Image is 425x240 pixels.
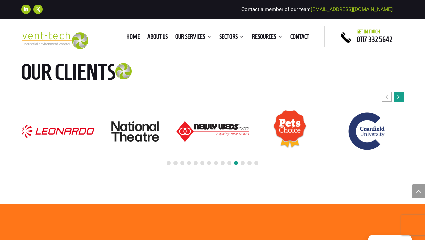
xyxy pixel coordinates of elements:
[111,121,159,142] img: National Theatre
[357,35,392,43] a: 0117 332 5642
[394,92,404,102] div: Next slide
[176,121,249,142] div: 18 / 24
[147,34,168,42] a: About us
[311,6,393,12] a: [EMAIL_ADDRESS][DOMAIN_NAME]
[219,34,244,42] a: Sectors
[357,29,380,34] span: Get in touch
[382,92,392,102] div: Previous slide
[126,34,140,42] a: Home
[33,5,43,14] a: Follow on X
[252,34,283,42] a: Resources
[21,125,94,138] div: 16 / 24
[22,125,94,138] img: Logo_Leonardo
[241,6,393,12] span: Contact a member of our team
[175,34,212,42] a: Our Services
[176,121,249,142] img: Newly-Weds_Logo
[290,34,309,42] a: Contact
[21,32,88,49] img: 2023-09-27T08_35_16.549ZVENT-TECH---Clear-background
[21,5,31,14] a: Follow on LinkedIn
[273,110,307,152] img: Pets Choice
[331,109,404,153] div: 20 / 24
[253,110,326,153] div: 19 / 24
[21,61,166,87] h2: Our clients
[99,121,172,142] div: 17 / 24
[345,109,389,153] img: Cranfield University logo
